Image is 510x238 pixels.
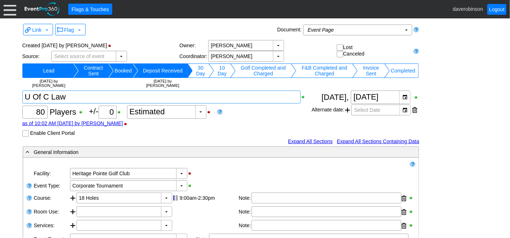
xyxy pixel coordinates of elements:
td: Change status to 10 Day [214,63,230,78]
td: Change status to Booked [114,63,133,78]
a: as of 10:02 AM [DATE] by [PERSON_NAME] [22,120,123,126]
span: [DATE], [322,93,349,102]
div: Show Event Date when printing; click to hide Event Date when printing. [414,95,419,100]
span: Flags & Touches [70,6,110,13]
div: Show Plus/Minus Count when printing; click to hide Plus/Minus Count when printing. [117,110,125,115]
div: Created [DATE] by [PERSON_NAME] [22,40,180,51]
td: [DATE] by [PERSON_NAME] [138,78,187,89]
div: 9:00am-2:30pm [180,195,237,201]
div: Note: [239,193,252,204]
span: +/- [89,107,127,116]
span: Flags & Touches [70,5,110,13]
div: Add service [70,220,77,232]
span: Flag [57,26,82,34]
td: Change status to Lead [25,63,73,78]
img: EventPro360 [23,1,61,17]
span: Select source of event [53,51,106,61]
div: Remove this date [413,105,418,115]
div: Note: [239,220,252,232]
div: Edit start & end times [179,193,238,203]
td: Change status to Completed [390,63,417,78]
div: Hide Status Bar when printing; click to show Status Bar when printing. [107,43,115,48]
div: Show Services when printing; click to hide Services when printing. [409,223,415,228]
span: Add another alternate date [345,105,350,115]
i: Event Page [308,27,334,33]
div: Show Event Type when printing; click to hide Event Type when printing. [187,183,196,188]
div: Alternate date: [311,104,419,116]
td: Change status to Golf Completed and Charged [236,63,291,78]
div: Show Guest Count when printing; click to hide Guest Count when printing. [78,110,87,115]
div: Remove room [402,207,407,217]
div: General Information [25,148,388,156]
div: Coordinator: [179,53,208,59]
div: Add course [70,193,77,205]
div: Add room [70,206,77,219]
span: Select Date [353,105,382,115]
a: Logout [487,4,506,15]
span: Link [25,26,50,34]
div: Document: [276,25,303,37]
td: Change status to F&B Completed and Charged [296,63,352,78]
div: Course: [33,192,69,206]
div: Remove service [402,220,407,231]
div: Source: [22,53,51,59]
div: Show this item on timeline; click to toggle [172,193,179,203]
div: Hide Facility when printing; click to show Facility when printing. [187,171,196,176]
div: Show Course when printing; click to hide Course when printing. [409,195,415,200]
div: Show Room Use when printing; click to hide Room Use when printing. [409,209,415,214]
td: [DATE] by [PERSON_NAME] [25,78,73,89]
span: daverobinson [453,6,483,12]
div: Room Use: [33,206,69,219]
span: Players [50,107,76,116]
td: Change status to Invoice Sent [358,63,384,78]
div: Hide Guest Count Stamp when printing; click to show Guest Count Stamp when printing. [123,122,131,127]
div: Lost Canceled [337,44,410,58]
div: Hide Guest Count Status when printing; click to show Guest Count Status when printing. [206,110,215,115]
span: General Information [34,149,79,155]
div: Event Type: [33,180,69,192]
span: Flag [64,27,74,33]
td: Change status to Contract Sent [79,63,108,78]
td: Change status to 30 Day [193,63,209,78]
div: Facility: [33,167,69,180]
div: Remove course [402,193,407,204]
span: Link [32,27,42,33]
label: Enable Client Portal [30,130,75,136]
td: Change status to Deposit Received [138,63,187,78]
div: Note: [239,206,252,218]
div: Show Event Title when printing; click to hide Event Title when printing. [301,94,309,100]
div: Menu: Click or 'Crtl+M' to toggle menu open/close [4,3,16,16]
a: Expand All Sections Containing Data [337,138,419,144]
div: Owner: [179,43,208,48]
div: Services: [33,219,69,233]
a: Expand All Sections [288,138,333,144]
